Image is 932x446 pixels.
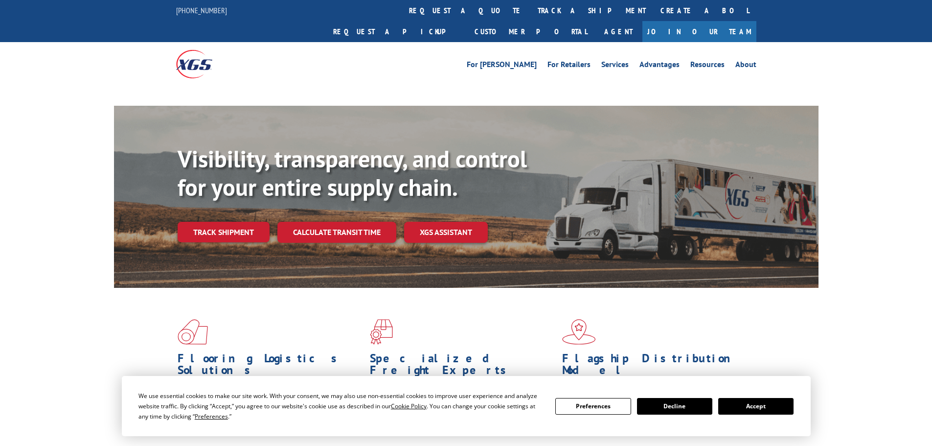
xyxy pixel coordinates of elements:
[690,61,725,71] a: Resources
[176,5,227,15] a: [PHONE_NUMBER]
[370,319,393,345] img: xgs-icon-focused-on-flooring-red
[326,21,467,42] a: Request a pickup
[467,61,537,71] a: For [PERSON_NAME]
[718,398,794,415] button: Accept
[562,319,596,345] img: xgs-icon-flagship-distribution-model-red
[735,61,756,71] a: About
[178,352,363,381] h1: Flooring Logistics Solutions
[277,222,396,243] a: Calculate transit time
[547,61,591,71] a: For Retailers
[178,319,208,345] img: xgs-icon-total-supply-chain-intelligence-red
[639,61,680,71] a: Advantages
[122,376,811,436] div: Cookie Consent Prompt
[555,398,631,415] button: Preferences
[178,222,270,242] a: Track shipment
[594,21,642,42] a: Agent
[391,402,427,410] span: Cookie Policy
[138,391,544,422] div: We use essential cookies to make our site work. With your consent, we may also use non-essential ...
[404,222,488,243] a: XGS ASSISTANT
[642,21,756,42] a: Join Our Team
[562,352,747,381] h1: Flagship Distribution Model
[195,412,228,421] span: Preferences
[467,21,594,42] a: Customer Portal
[178,143,527,202] b: Visibility, transparency, and control for your entire supply chain.
[601,61,629,71] a: Services
[370,352,555,381] h1: Specialized Freight Experts
[637,398,712,415] button: Decline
